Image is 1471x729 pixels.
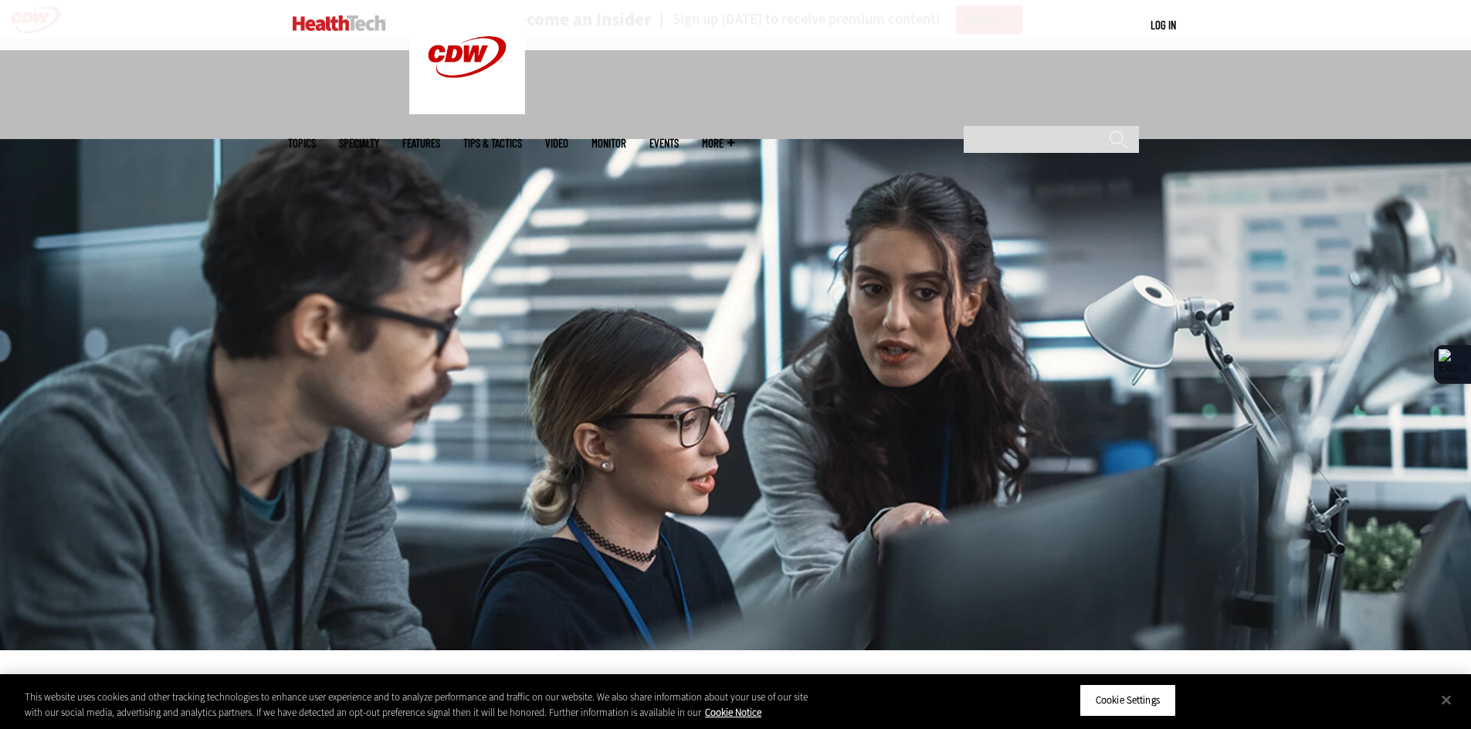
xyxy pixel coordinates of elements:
div: This website uses cookies and other tracking technologies to enhance user experience and to analy... [25,690,809,720]
a: More information about your privacy [705,706,761,719]
a: Tips & Tactics [463,137,522,149]
img: Home [293,15,386,31]
button: Cookie Settings [1080,684,1176,717]
a: Video [545,137,568,149]
a: CDW [409,102,525,118]
img: Extension Icon [1439,349,1466,380]
a: Log in [1151,18,1176,32]
button: Close [1429,683,1463,717]
a: MonITor [591,137,626,149]
span: Topics [288,137,316,149]
a: Features [402,137,440,149]
div: User menu [1151,17,1176,33]
span: Specialty [339,137,379,149]
a: Events [649,137,679,149]
span: More [702,137,734,149]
